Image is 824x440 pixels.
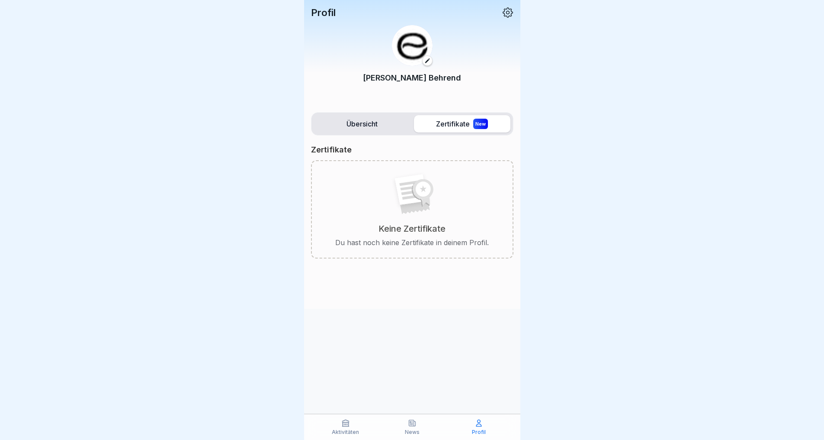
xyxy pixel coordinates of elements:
p: [PERSON_NAME] Behrend [363,72,461,84]
p: Keine Zertifikate [378,223,446,234]
div: New [473,119,488,129]
p: Profil [311,7,336,18]
label: Übersicht [314,115,410,133]
p: Profil [472,429,486,435]
img: hem0v78esvk76g9vuirrcvzn.png [392,25,433,66]
p: News [405,429,420,435]
p: Zertifikate [311,145,352,155]
p: Aktivitäten [332,429,359,435]
label: Zertifikate [414,115,510,133]
p: Du hast noch keine Zertifikate in deinem Profil. [335,238,489,247]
